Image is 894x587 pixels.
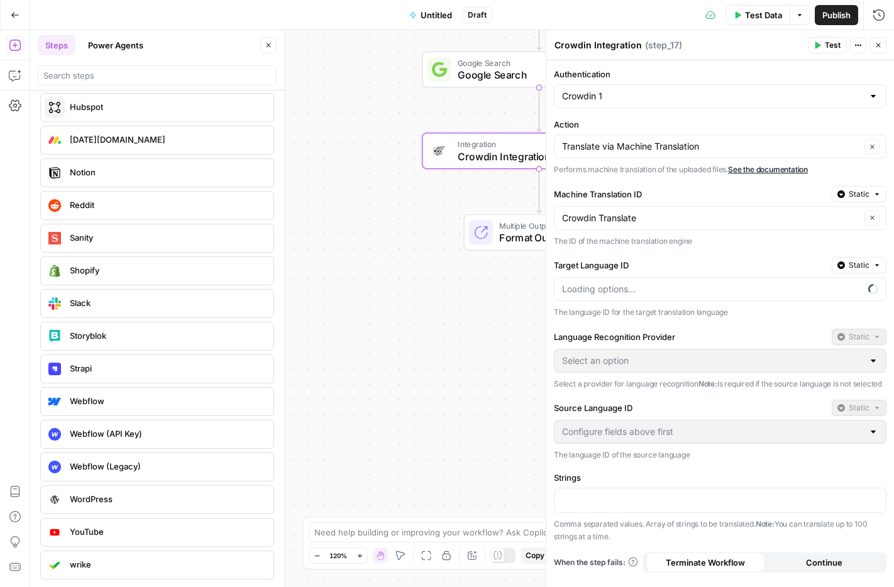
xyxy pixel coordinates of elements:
span: Static [849,189,869,200]
label: Action [554,118,886,131]
button: Static [832,257,886,273]
span: 120% [329,551,347,561]
span: Shopify [70,264,263,277]
button: Test [808,37,846,53]
span: WordPress [70,493,263,505]
button: Static [832,400,886,416]
span: Notion [70,166,263,178]
span: Test [825,40,841,51]
span: Hubspot [70,101,263,113]
img: reddit_icon.png [48,199,61,212]
button: Static [832,186,886,202]
span: Format Outputs [499,230,570,245]
input: Search steps [43,69,271,82]
span: Google Search [458,67,612,82]
span: Reddit [70,199,263,211]
span: Static [849,331,869,343]
img: webflow_logo_icon_169218.png [48,461,61,473]
span: Crowdin Integration [458,149,612,164]
img: wrike_icon.png [48,559,61,571]
span: Publish [822,9,851,21]
img: download.png [48,265,61,277]
span: Strapi [70,362,263,375]
img: youtube-logo.webp [48,526,61,539]
button: Copy [521,547,549,564]
input: Translate via Machine Translation [562,140,861,153]
strong: Note: [756,519,775,529]
span: Webflow (Legacy) [70,460,263,473]
span: Static [849,402,869,414]
span: Webflow (API Key) [70,427,263,440]
label: Target Language ID [554,259,827,272]
span: Webflow [70,395,263,407]
button: Continue [765,552,885,573]
button: Static [832,329,886,345]
img: Notion_app_logo.png [48,167,61,179]
g: Edge from start to step_16 [537,6,541,50]
img: Strapi.monogram.logo.png [48,363,61,375]
p: The ID of the machine translation engine [554,235,886,248]
img: webflow_logo_icon_169218.png [48,428,61,441]
strong: Note: [698,379,717,388]
p: The language ID of the source language [554,449,886,461]
button: Publish [815,5,858,25]
label: Machine Translation ID [554,188,827,200]
img: monday_icon.png [48,134,61,146]
span: Slack [70,297,263,309]
span: Copy [526,550,544,561]
input: Loading options... [562,283,863,295]
input: Configure fields above first [562,425,863,438]
span: Sanity [70,231,263,244]
input: Select an option [562,354,863,367]
label: Source Language ID [554,402,827,414]
label: Language Recognition Provider [554,331,827,343]
span: Continue [806,556,842,569]
img: Slack-mark-RGB.png [48,297,61,310]
button: Untitled [402,5,460,25]
p: Performs machine translation of the uploaded files. [554,163,886,176]
img: logo.svg [48,232,61,244]
span: [DATE][DOMAIN_NAME] [70,133,263,146]
span: Terminate Workflow [666,556,745,569]
span: Storyblok [70,329,263,342]
span: wrike [70,558,263,571]
input: Crowdin 1 [562,90,863,102]
g: Edge from step_17 to step_15 [537,169,541,213]
input: Crowdin Translate [562,212,861,224]
button: Test Data [726,5,790,25]
label: Strings [554,471,886,484]
span: YouTube [70,525,263,538]
span: Multiple Outputs [499,219,570,231]
img: crowdin_icon.png [432,143,447,158]
span: Google Search [458,57,612,69]
img: webflow-icon.webp [48,395,61,408]
div: Google SearchGoogle SearchStep 16 [422,52,656,88]
span: Static [849,260,869,271]
img: WordPress%20logotype.png [48,493,61,506]
label: Authentication [554,68,886,80]
p: Comma separated values. Array of strings to be translated. You can translate up to 100 strings at... [554,518,886,542]
img: storyblok_icon.png [48,330,61,343]
span: Untitled [421,9,452,21]
p: Select a provider for language recognition Is required if the source language is not selected [554,378,886,390]
span: ( step_17 ) [645,39,682,52]
p: The language ID for the target translation language [554,306,886,319]
g: Edge from step_16 to step_17 [537,87,541,131]
div: IntegrationCrowdin IntegrationStep 17 [422,133,656,169]
button: Steps [38,35,75,55]
a: See the documentation [728,165,808,174]
textarea: Crowdin Integration [555,39,642,52]
div: Multiple OutputsFormat OutputsStep 15 [422,214,656,251]
button: Power Agents [80,35,151,55]
span: Draft [468,9,487,21]
span: Integration [458,138,612,150]
a: When the step fails: [554,557,638,568]
span: Test Data [745,9,782,21]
